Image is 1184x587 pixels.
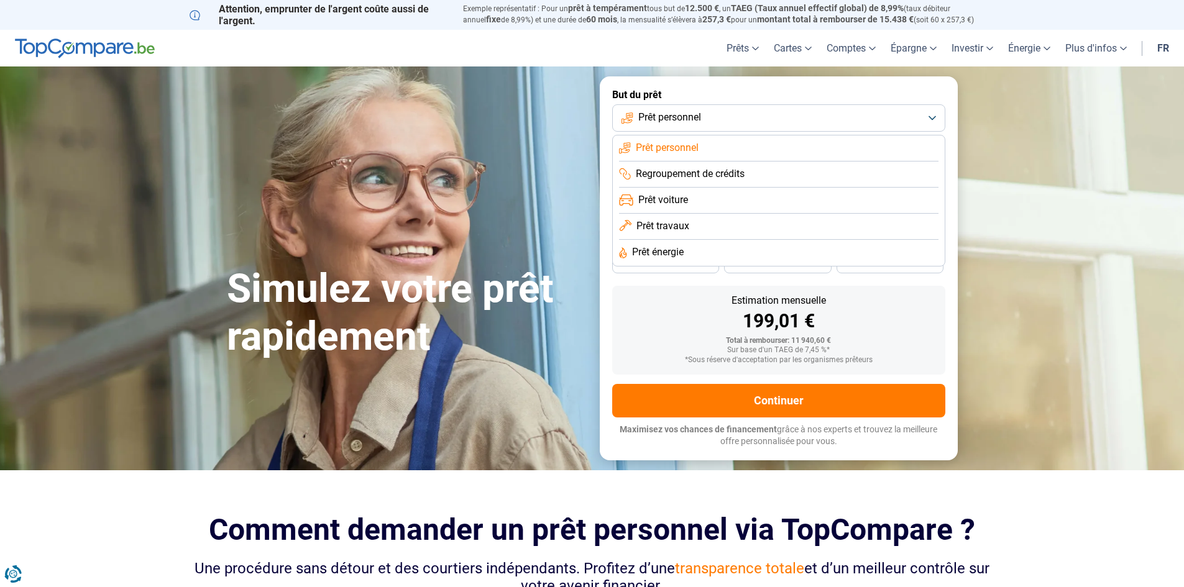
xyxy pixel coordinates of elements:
[675,560,804,577] span: transparence totale
[612,384,945,417] button: Continuer
[685,3,719,13] span: 12.500 €
[766,30,819,66] a: Cartes
[190,3,448,27] p: Attention, emprunter de l'argent coûte aussi de l'argent.
[764,260,791,268] span: 30 mois
[620,424,777,434] span: Maximisez vos chances de financement
[586,14,617,24] span: 60 mois
[731,3,904,13] span: TAEG (Taux annuel effectif global) de 8,99%
[486,14,501,24] span: fixe
[638,193,688,207] span: Prêt voiture
[622,296,935,306] div: Estimation mensuelle
[612,424,945,448] p: grâce à nos experts et trouvez la meilleure offre personnalisée pour vous.
[227,265,585,361] h1: Simulez votre prêt rapidement
[883,30,944,66] a: Épargne
[622,346,935,355] div: Sur base d'un TAEG de 7,45 %*
[632,245,684,259] span: Prêt énergie
[719,30,766,66] a: Prêts
[612,89,945,101] label: But du prêt
[463,3,995,25] p: Exemple représentatif : Pour un tous but de , un (taux débiteur annuel de 8,99%) et une durée de ...
[1058,30,1134,66] a: Plus d'infos
[636,219,689,233] span: Prêt travaux
[568,3,647,13] span: prêt à tempérament
[622,312,935,330] div: 199,01 €
[638,111,701,124] span: Prêt personnel
[15,39,155,58] img: TopCompare
[944,30,1001,66] a: Investir
[612,104,945,132] button: Prêt personnel
[636,141,699,155] span: Prêt personnel
[636,167,745,181] span: Regroupement de crédits
[1001,30,1058,66] a: Énergie
[190,512,995,547] h2: Comment demander un prêt personnel via TopCompare ?
[876,260,904,268] span: 24 mois
[757,14,914,24] span: montant total à rembourser de 15.438 €
[652,260,679,268] span: 36 mois
[819,30,883,66] a: Comptes
[1150,30,1177,66] a: fr
[622,337,935,345] div: Total à rembourser: 11 940,60 €
[622,356,935,365] div: *Sous réserve d'acceptation par les organismes prêteurs
[702,14,731,24] span: 257,3 €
